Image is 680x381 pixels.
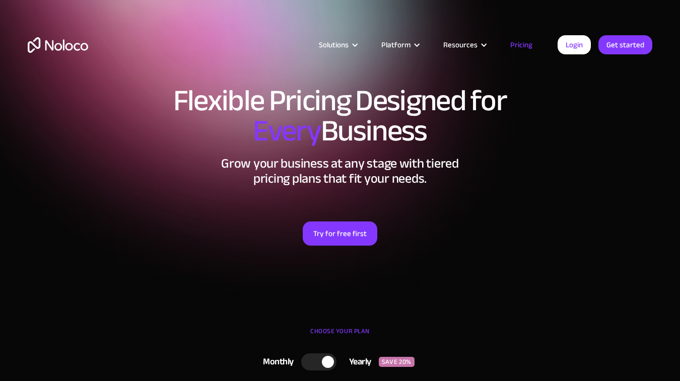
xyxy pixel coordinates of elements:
a: Login [558,35,591,54]
div: Resources [431,38,498,51]
a: Pricing [498,38,545,51]
span: Every [253,103,321,159]
a: Get started [598,35,652,54]
h2: Grow your business at any stage with tiered pricing plans that fit your needs. [28,156,652,186]
div: Platform [369,38,431,51]
h1: Flexible Pricing Designed for Business [28,86,652,146]
div: Platform [381,38,411,51]
div: CHOOSE YOUR PLAN [28,324,652,349]
div: Monthly [250,354,301,369]
div: SAVE 20% [379,357,415,367]
div: Solutions [306,38,369,51]
div: Yearly [336,354,379,369]
div: Solutions [319,38,349,51]
div: Resources [443,38,478,51]
a: home [28,37,88,53]
a: Try for free first [303,221,377,246]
